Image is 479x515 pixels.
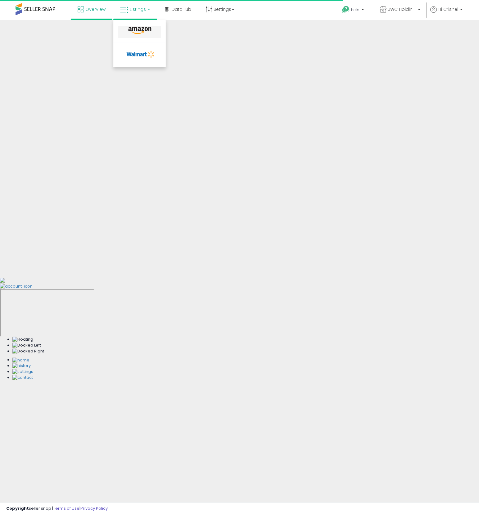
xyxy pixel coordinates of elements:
[172,6,191,12] span: DataHub
[12,349,44,355] img: Docked Right
[12,369,33,375] img: Settings
[351,7,360,12] span: Help
[12,337,33,343] img: Floating
[85,6,106,12] span: Overview
[439,6,459,12] span: Hi Crisnel
[130,6,146,12] span: Listings
[388,6,416,12] span: JWC Holdings
[12,358,29,364] img: Home
[342,6,350,13] i: Get Help
[337,1,370,20] a: Help
[12,343,41,349] img: Docked Left
[12,363,31,369] img: History
[431,6,463,20] a: Hi Crisnel
[12,375,33,381] img: Contact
